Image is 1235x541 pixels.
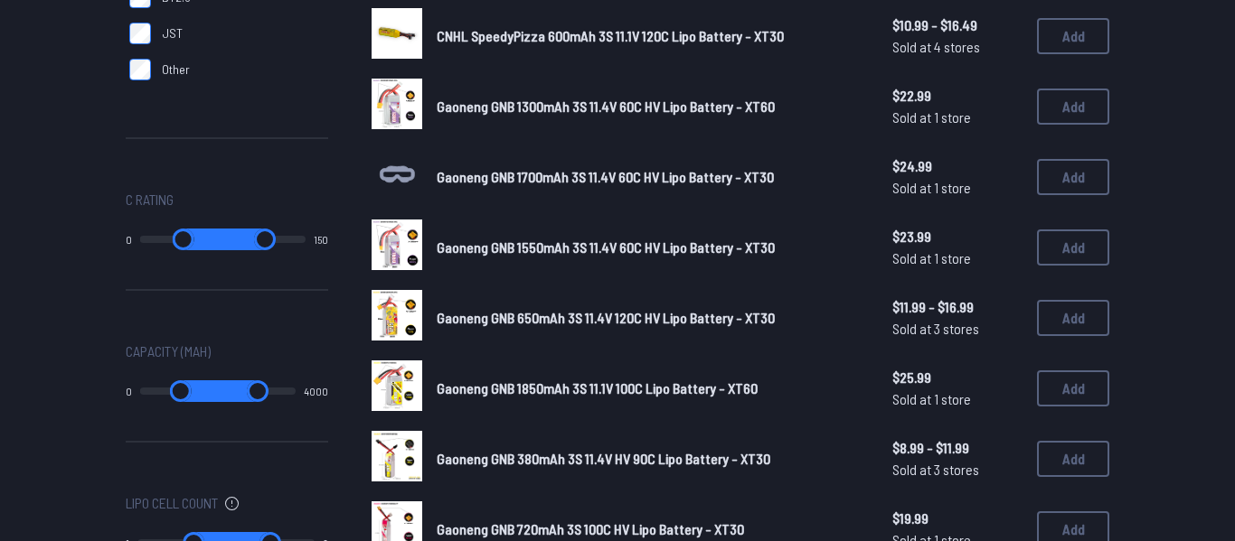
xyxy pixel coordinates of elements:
img: image [372,431,422,481]
output: 4000 [304,384,328,398]
span: Sold at 4 stores [892,36,1023,58]
span: Sold at 3 stores [892,459,1023,480]
a: image [372,360,422,416]
a: Gaoneng GNB 720mAh 3S 100C HV Lipo Battery - XT30 [437,518,863,540]
button: Add [1037,300,1109,336]
button: Add [1037,370,1109,406]
span: Sold at 1 store [892,247,1023,269]
span: JST [162,24,183,42]
span: $8.99 - $11.99 [892,437,1023,459]
a: Gaoneng GNB 380mAh 3S 11.4V HV 90C Lipo Battery - XT30 [437,448,863,470]
a: Gaoneng GNB 1550mAh 3S 11.4V 60C HV Lipo Battery - XT30 [437,237,863,258]
span: $19.99 [892,508,1023,529]
span: $24.99 [892,155,1023,177]
img: image [372,219,422,270]
span: Gaoneng GNB 1850mAh 3S 11.1V 100C Lipo Battery - XT60 [437,379,758,396]
a: Gaoneng GNB 650mAh 3S 11.4V 120C HV Lipo Battery - XT30 [437,307,863,329]
span: Gaoneng GNB 650mAh 3S 11.4V 120C HV Lipo Battery - XT30 [437,309,775,326]
span: Other [162,61,190,79]
span: Gaoneng GNB 1700mAh 3S 11.4V 60C HV Lipo Battery - XT30 [437,168,774,185]
span: $23.99 [892,226,1023,247]
span: Gaoneng GNB 380mAh 3S 11.4V HV 90C Lipo Battery - XT30 [437,450,770,467]
span: Gaoneng GNB 1550mAh 3S 11.4V 60C HV Lipo Battery - XT30 [437,238,775,256]
img: image [372,290,422,340]
a: CNHL SpeedyPizza 600mAh 3S 11.1V 120C Lipo Battery - XT30 [437,25,863,47]
button: Add [1037,441,1109,477]
a: image [372,8,422,64]
input: JST [129,23,151,44]
img: image [372,8,422,59]
button: Add [1037,229,1109,266]
span: Sold at 1 store [892,388,1023,410]
span: $22.99 [892,85,1023,107]
button: Add [1037,89,1109,125]
span: Lipo Cell Count [126,492,218,514]
span: Sold at 3 stores [892,318,1023,340]
input: Other [129,59,151,80]
span: C Rating [126,189,174,210]
a: image [372,219,422,275]
span: Gaoneng GNB 720mAh 3S 100C HV Lipo Battery - XT30 [437,520,744,537]
span: Sold at 1 store [892,177,1023,199]
span: $25.99 [892,367,1023,388]
img: image [372,79,422,129]
output: 0 [126,232,132,247]
a: Gaoneng GNB 1300mAh 3S 11.4V 60C HV Lipo Battery - XT60 [437,96,863,117]
span: $11.99 - $16.99 [892,296,1023,318]
a: image [372,431,422,487]
span: CNHL SpeedyPizza 600mAh 3S 11.1V 120C Lipo Battery - XT30 [437,27,784,44]
a: image [372,290,422,346]
a: image [372,79,422,135]
img: image [372,360,422,411]
span: Capacity (mAh) [126,340,211,362]
a: Gaoneng GNB 1700mAh 3S 11.4V 60C HV Lipo Battery - XT30 [437,166,863,188]
output: 0 [126,384,132,398]
output: 150 [314,232,328,247]
button: Add [1037,159,1109,195]
span: Gaoneng GNB 1300mAh 3S 11.4V 60C HV Lipo Battery - XT60 [437,98,775,115]
span: Sold at 1 store [892,107,1023,128]
a: Gaoneng GNB 1850mAh 3S 11.1V 100C Lipo Battery - XT60 [437,378,863,399]
span: $10.99 - $16.49 [892,14,1023,36]
button: Add [1037,18,1109,54]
